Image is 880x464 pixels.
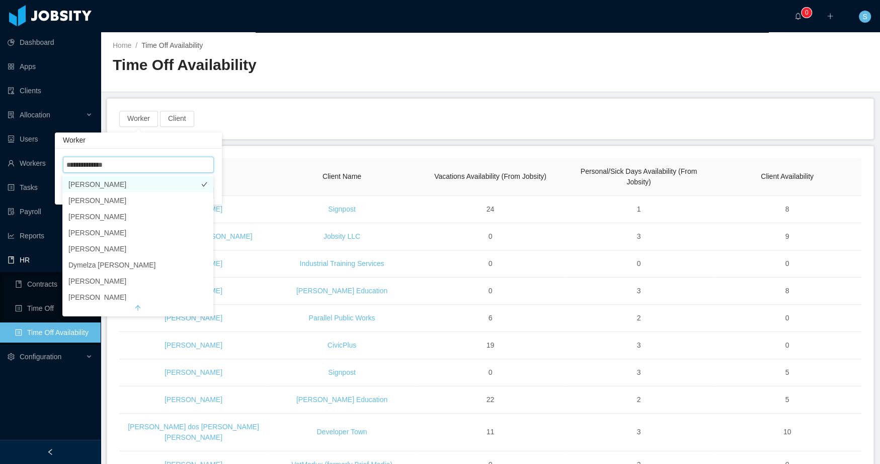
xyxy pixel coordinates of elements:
a: Signpost [328,368,355,376]
a: icon: profileTime Off Availability [15,322,93,343]
td: 0 [565,250,713,278]
td: 0 [416,223,565,250]
a: icon: robotUsers [8,129,93,149]
button: arrow-up [62,300,213,316]
button: Client [160,111,194,127]
td: 22 [416,386,565,414]
td: 8 [713,278,861,305]
i: icon: plus [827,13,834,20]
i: icon: close-circle [202,162,208,168]
td: 0 [416,278,565,305]
td: 0 [713,305,861,332]
i: icon: file-protect [8,208,15,215]
span: Personal/Sick Days Availability (From Jobsity) [581,167,697,186]
a: Parallel Public Works [308,314,375,322]
td: 3 [565,359,713,386]
a: [PERSON_NAME] [165,395,222,404]
a: Developer Town [316,428,367,436]
a: icon: profileTasks [8,177,93,197]
td: 3 [565,414,713,451]
i: icon: check [201,214,207,220]
a: CivicPlus [328,341,357,349]
span: Time Off Availability [141,41,203,49]
li: [PERSON_NAME] [62,209,213,225]
i: icon: check [201,294,207,300]
a: icon: userWorkers [8,153,93,173]
li: [PERSON_NAME] [62,241,213,257]
td: 8 [713,196,861,223]
button: Worker [119,111,158,127]
td: 11 [416,414,565,451]
i: icon: check [201,246,207,252]
i: icon: solution [8,111,15,118]
td: 5 [713,359,861,386]
td: 3 [565,223,713,250]
a: icon: pie-chartDashboard [8,32,93,52]
div: Worker [55,132,222,149]
a: [PERSON_NAME] [165,368,222,376]
td: 6 [416,305,565,332]
span: Client Availability [761,172,814,180]
sup: 0 [802,8,812,18]
a: [PERSON_NAME] Education [296,287,387,295]
li: [PERSON_NAME] [62,176,213,192]
span: Allocation [20,111,50,119]
td: 2 [565,386,713,414]
td: 0 [416,250,565,278]
li: [PERSON_NAME] [62,289,213,305]
td: 19 [416,332,565,359]
i: icon: check [201,262,207,268]
li: [PERSON_NAME] [62,225,213,241]
td: 0 [713,250,861,278]
td: 9 [713,223,861,250]
li: [PERSON_NAME] [62,273,213,289]
a: Signpost [328,205,355,213]
span: Vacations Availability (From Jobsity) [434,172,546,180]
span: HR [20,256,30,264]
a: Home [113,41,131,49]
a: icon: profileTime Off [15,298,93,318]
span: Client Name [323,172,361,180]
i: icon: bell [794,13,802,20]
span: / [135,41,137,49]
i: icon: check [201,197,207,204]
a: Industrial Training Services [299,259,384,268]
td: 5 [713,386,861,414]
span: Configuration [20,353,61,361]
td: 1 [565,196,713,223]
a: icon: auditClients [8,81,93,101]
a: Jobsity LLC [324,232,360,240]
i: icon: book [8,256,15,263]
li: [PERSON_NAME] [62,192,213,209]
span: Payroll [20,208,41,216]
i: icon: check [201,181,207,187]
a: [PERSON_NAME] Education [296,395,387,404]
span: S [862,11,867,23]
h2: Time Off Availability [113,55,491,76]
td: 3 [565,332,713,359]
i: icon: setting [8,353,15,360]
td: 10 [713,414,861,451]
td: 24 [416,196,565,223]
a: icon: appstoreApps [8,56,93,77]
span: Reports [20,232,44,240]
td: 0 [416,359,565,386]
td: 2 [565,305,713,332]
i: icon: line-chart [8,232,15,239]
a: [PERSON_NAME] [165,341,222,349]
i: icon: check [201,230,207,236]
a: [PERSON_NAME] [165,314,222,322]
i: icon: check [201,278,207,284]
td: 3 [565,278,713,305]
li: Dymelza [PERSON_NAME] [62,257,213,273]
a: icon: bookContracts [15,274,93,294]
a: [PERSON_NAME] dos [PERSON_NAME] [PERSON_NAME] [128,423,259,441]
td: 0 [713,332,861,359]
